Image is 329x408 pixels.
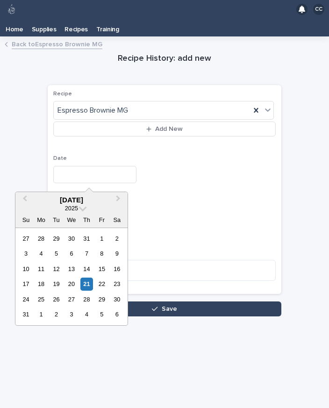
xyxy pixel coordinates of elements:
[80,214,93,226] div: Th
[65,278,78,290] div: Choose Wednesday, August 20th, 2025
[64,19,88,34] p: Recipes
[65,232,78,245] div: Choose Wednesday, July 30th, 2025
[80,293,93,306] div: Choose Thursday, August 28th, 2025
[35,214,47,226] div: Mo
[95,308,108,321] div: Choose Friday, September 5th, 2025
[35,247,47,260] div: Choose Monday, August 4th, 2025
[162,306,177,312] span: Save
[6,19,23,34] p: Home
[50,247,63,260] div: Choose Tuesday, August 5th, 2025
[20,293,32,306] div: Choose Sunday, August 24th, 2025
[111,214,123,226] div: Sa
[35,293,47,306] div: Choose Monday, August 25th, 2025
[50,232,63,245] div: Choose Tuesday, July 29th, 2025
[80,278,93,290] div: Choose Thursday, August 21st, 2025
[65,293,78,306] div: Choose Wednesday, August 27th, 2025
[92,19,123,36] a: Training
[65,214,78,226] div: We
[95,214,108,226] div: Fr
[50,293,63,306] div: Choose Tuesday, August 26th, 2025
[20,278,32,290] div: Choose Sunday, August 17th, 2025
[80,263,93,275] div: Choose Thursday, August 14th, 2025
[20,247,32,260] div: Choose Sunday, August 3rd, 2025
[313,4,324,15] div: CC
[111,247,123,260] div: Choose Saturday, August 9th, 2025
[111,308,123,321] div: Choose Saturday, September 6th, 2025
[20,263,32,275] div: Choose Sunday, August 10th, 2025
[12,38,102,49] a: Back toEspresso Brownie MG
[65,308,78,321] div: Choose Wednesday, September 3rd, 2025
[15,196,128,204] div: [DATE]
[155,126,183,132] span: Add New
[48,53,281,64] h1: Recipe History: add new
[20,214,32,226] div: Su
[95,247,108,260] div: Choose Friday, August 8th, 2025
[53,122,276,136] button: Add New
[95,293,108,306] div: Choose Friday, August 29th, 2025
[111,263,123,275] div: Choose Saturday, August 16th, 2025
[20,308,32,321] div: Choose Sunday, August 31st, 2025
[6,3,18,15] img: 80hjoBaRqlyywVK24fQd
[95,278,108,290] div: Choose Friday, August 22nd, 2025
[53,91,72,97] span: Recipe
[111,293,123,306] div: Choose Saturday, August 30th, 2025
[35,278,47,290] div: Choose Monday, August 18th, 2025
[65,205,78,212] span: 2025
[1,19,28,36] a: Home
[50,214,63,226] div: Tu
[32,19,57,34] p: Supplies
[80,247,93,260] div: Choose Thursday, August 7th, 2025
[60,19,92,36] a: Recipes
[35,308,47,321] div: Choose Monday, September 1st, 2025
[95,232,108,245] div: Choose Friday, August 1st, 2025
[53,156,67,161] span: Date
[111,232,123,245] div: Choose Saturday, August 2nd, 2025
[35,232,47,245] div: Choose Monday, July 28th, 2025
[35,263,47,275] div: Choose Monday, August 11th, 2025
[112,193,127,208] button: Next Month
[18,231,124,322] div: month 2025-08
[111,278,123,290] div: Choose Saturday, August 23rd, 2025
[28,19,61,36] a: Supplies
[80,232,93,245] div: Choose Thursday, July 31st, 2025
[50,263,63,275] div: Choose Tuesday, August 12th, 2025
[20,232,32,245] div: Choose Sunday, July 27th, 2025
[50,308,63,321] div: Choose Tuesday, September 2nd, 2025
[16,193,31,208] button: Previous Month
[80,308,93,321] div: Choose Thursday, September 4th, 2025
[50,278,63,290] div: Choose Tuesday, August 19th, 2025
[95,263,108,275] div: Choose Friday, August 15th, 2025
[48,301,281,316] button: Save
[65,263,78,275] div: Choose Wednesday, August 13th, 2025
[65,247,78,260] div: Choose Wednesday, August 6th, 2025
[96,19,119,34] p: Training
[57,106,128,115] span: Espresso Brownie MG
